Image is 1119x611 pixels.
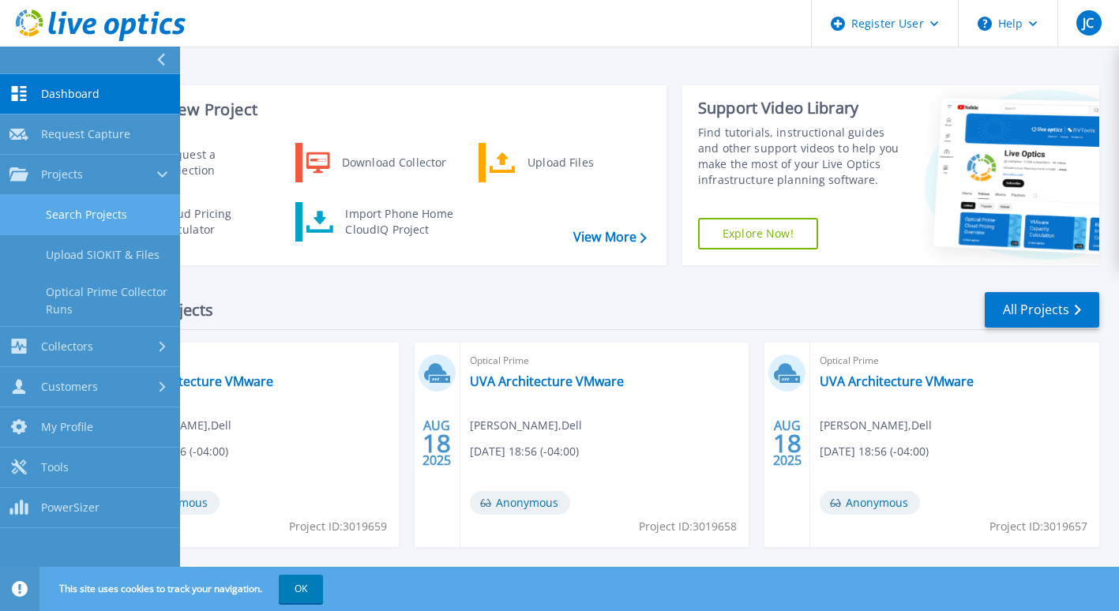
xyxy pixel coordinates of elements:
div: Import Phone Home CloudIQ Project [337,206,460,238]
a: Download Collector [295,143,457,182]
div: AUG 2025 [772,414,802,472]
div: Find tutorials, instructional guides and other support videos to help you make the most of your L... [698,125,906,188]
span: PowerSizer [41,500,100,515]
div: Request a Collection [154,147,269,178]
div: Cloud Pricing Calculator [152,206,269,238]
span: Optical Prime [470,352,740,369]
a: All Projects [985,292,1099,328]
span: [DATE] 18:56 (-04:00) [820,443,929,460]
a: UVA Architecture VMware [119,373,273,389]
span: This site uses cookies to track your navigation. [43,575,323,603]
a: Explore Now! [698,218,818,249]
span: Tools [41,460,69,474]
span: Optical Prime [820,352,1090,369]
span: 18 [773,437,802,450]
a: Cloud Pricing Calculator [111,202,273,242]
span: Project ID: 3019657 [989,518,1087,535]
a: UVA Architecture VMware [470,373,624,389]
span: Anonymous [820,491,920,515]
span: Optical Prime [119,352,389,369]
span: Anonymous [470,491,570,515]
button: OK [279,575,323,603]
span: Collectors [41,339,93,354]
span: 18 [422,437,451,450]
h3: Start a New Project [112,101,646,118]
div: AUG 2025 [422,414,452,472]
span: [PERSON_NAME] , Dell [820,417,932,434]
a: Upload Files [479,143,640,182]
span: Customers [41,380,98,394]
a: Request a Collection [111,143,273,182]
span: My Profile [41,420,93,434]
span: [DATE] 18:56 (-04:00) [470,443,579,460]
span: [PERSON_NAME] , Dell [470,417,582,434]
span: Dashboard [41,87,100,101]
a: View More [573,230,647,245]
div: Upload Files [520,147,636,178]
span: Request Capture [41,127,130,141]
span: JC [1083,17,1094,29]
div: Download Collector [334,147,453,178]
span: Project ID: 3019659 [289,518,387,535]
span: Project ID: 3019658 [639,518,737,535]
div: Support Video Library [698,98,906,118]
a: UVA Architecture VMware [820,373,974,389]
span: Projects [41,167,83,182]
